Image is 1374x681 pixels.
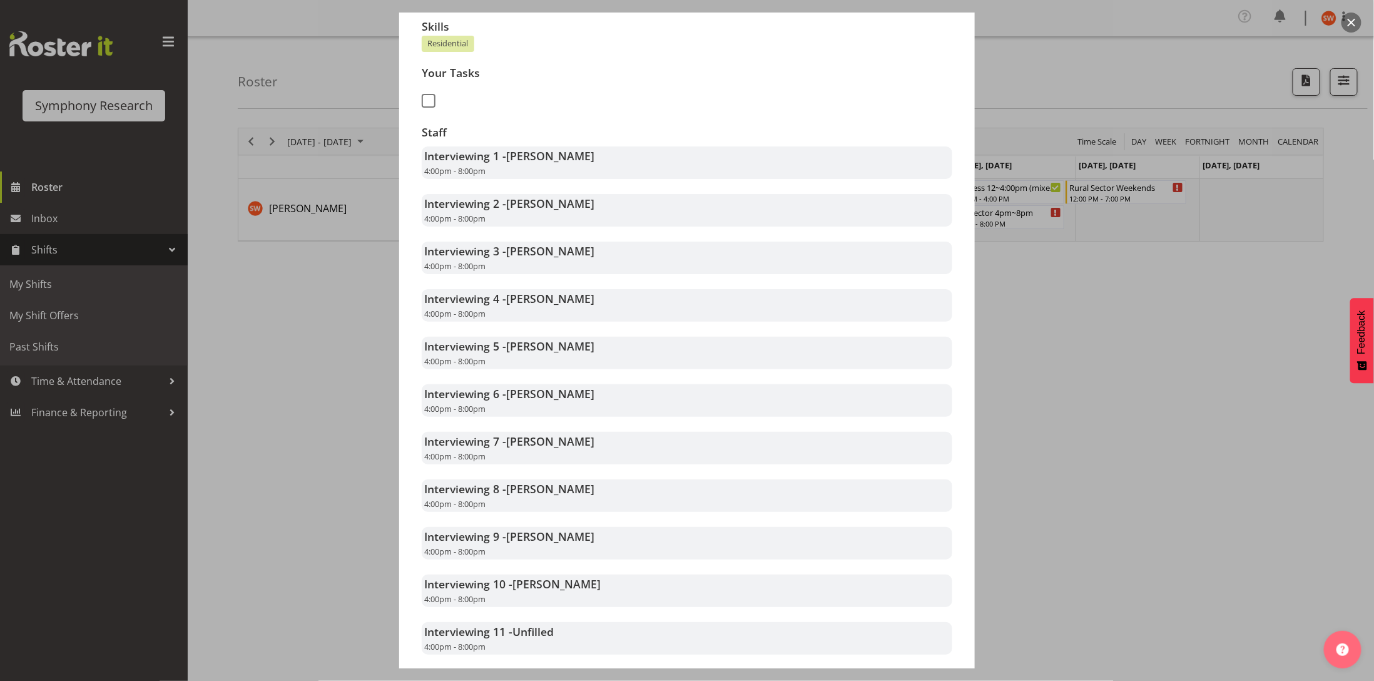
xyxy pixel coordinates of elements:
span: 4:00pm - 8:00pm [424,213,486,224]
strong: Interviewing 10 - [424,576,601,591]
span: [PERSON_NAME] [512,576,601,591]
span: Feedback [1356,310,1368,354]
span: 4:00pm - 8:00pm [424,593,486,605]
strong: Interviewing 5 - [424,339,594,354]
h3: Skills [422,21,952,33]
strong: Interviewing 6 - [424,386,594,401]
span: 4:00pm - 8:00pm [424,641,486,652]
strong: Interviewing 9 - [424,529,594,544]
button: Feedback - Show survey [1350,298,1374,383]
strong: Interviewing 4 - [424,291,594,306]
span: 4:00pm - 8:00pm [424,308,486,319]
span: 4:00pm - 8:00pm [424,356,486,367]
span: 4:00pm - 8:00pm [424,260,486,272]
span: [PERSON_NAME] [506,339,594,354]
span: 4:00pm - 8:00pm [424,451,486,462]
span: [PERSON_NAME] [506,529,594,544]
span: [PERSON_NAME] [506,148,594,163]
span: [PERSON_NAME] [506,434,594,449]
h3: Staff [422,126,952,139]
span: [PERSON_NAME] [506,196,594,211]
span: [PERSON_NAME] [506,481,594,496]
strong: Interviewing 11 - [424,624,554,639]
span: 4:00pm - 8:00pm [424,498,486,509]
span: 4:00pm - 8:00pm [424,546,486,557]
span: Residential [428,38,469,49]
strong: Interviewing 2 - [424,196,594,211]
h3: Your Tasks [422,67,679,79]
strong: Interviewing 8 - [424,481,594,496]
span: Unfilled [512,624,554,639]
strong: Interviewing 1 - [424,148,594,163]
strong: Interviewing 3 - [424,243,594,259]
strong: Interviewing 7 - [424,434,594,449]
span: 4:00pm - 8:00pm [424,165,486,177]
span: [PERSON_NAME] [506,291,594,306]
span: [PERSON_NAME] [506,243,594,259]
span: [PERSON_NAME] [506,386,594,401]
span: 4:00pm - 8:00pm [424,403,486,414]
img: help-xxl-2.png [1336,643,1349,656]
